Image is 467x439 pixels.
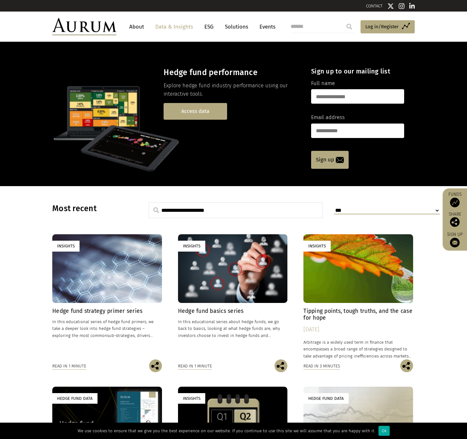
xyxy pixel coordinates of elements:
[256,21,276,33] a: Events
[303,325,413,334] div: [DATE]
[178,241,205,251] div: Insights
[149,359,162,372] img: Share this post
[446,192,464,207] a: Funds
[303,234,413,359] a: Insights Tipping points, tough truths, and the case for hope [DATE] Arbitrage is a widely used te...
[450,238,460,247] img: Sign up to our newsletter
[126,21,147,33] a: About
[343,20,356,33] input: Submit
[52,18,116,35] img: Aurum
[52,204,132,213] h3: Most recent
[399,3,404,9] img: Instagram icon
[366,4,383,8] a: CONTACT
[52,318,162,339] p: In this educational series of hedge fund primers, we take a deeper look into hedge fund strategie...
[164,82,300,99] p: Explore hedge fund industry performance using our interactive tools.
[446,232,464,247] a: Sign up
[400,359,413,372] img: Share this post
[311,151,349,169] a: Sign up
[52,393,98,404] div: Hedge Fund Data
[303,393,349,404] div: Hedge Fund Data
[450,198,460,207] img: Access Funds
[275,359,287,372] img: Share this post
[387,3,394,9] img: Twitter icon
[222,21,251,33] a: Solutions
[303,339,413,359] p: Arbitrage is a widely used term in finance that encompasses a broad range of strategies designed ...
[178,308,288,314] h4: Hedge fund basics series
[164,68,300,77] h3: Hedge fund performance
[336,157,344,163] img: email-icon
[361,20,415,34] a: Log in/Register
[164,103,227,119] a: Access data
[303,363,340,370] div: Read in 3 minutes
[311,67,404,75] h4: Sign up to our mailing list
[201,21,217,33] a: ESG
[311,79,335,88] label: Full name
[378,426,390,436] div: Ok
[303,308,413,321] h4: Tipping points, tough truths, and the case for hope
[52,308,162,314] h4: Hedge fund strategy primer series
[311,113,345,122] label: Email address
[152,21,196,33] a: Data & Insights
[107,333,135,338] span: sub-strategies
[178,363,212,370] div: Read in 1 minute
[450,217,460,227] img: Share this post
[52,241,80,251] div: Insights
[178,318,288,339] p: In this educational series about hedge funds, we go back to basics, looking at what hedge funds a...
[52,363,86,370] div: Read in 1 minute
[409,3,415,9] img: Linkedin icon
[446,212,464,227] div: Share
[303,241,331,251] div: Insights
[178,234,288,359] a: Insights Hedge fund basics series In this educational series about hedge funds, we go back to bas...
[365,23,399,30] span: Log in/Register
[178,393,205,404] div: Insights
[52,234,162,359] a: Insights Hedge fund strategy primer series In this educational series of hedge fund primers, we t...
[153,207,159,213] img: search.svg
